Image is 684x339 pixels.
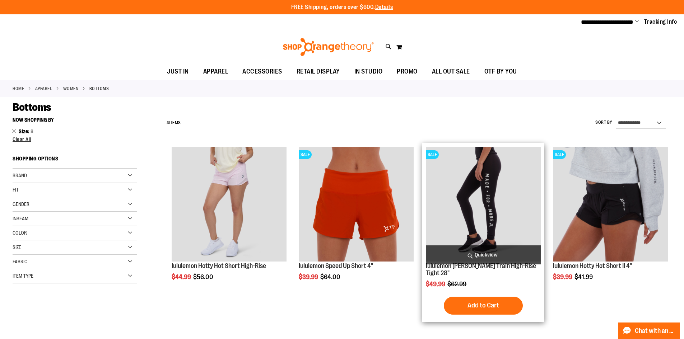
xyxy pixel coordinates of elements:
label: Sort By [595,119,613,126]
button: Now Shopping by [13,114,57,126]
span: OTF BY YOU [484,63,517,80]
a: WOMEN [63,85,79,92]
span: Fit [13,187,19,193]
button: Chat with an Expert [618,322,680,339]
a: Details [375,4,393,10]
span: 8 [31,128,34,134]
span: Bottoms [13,101,51,113]
a: Tracking Info [644,18,677,26]
strong: Bottoms [89,85,109,92]
span: $64.00 [320,273,341,281]
img: Product image for lululemon Hotty Hot Short II 4" [553,147,668,262]
a: Home [13,85,24,92]
span: Gender [13,201,29,207]
img: Shop Orangetheory [282,38,375,56]
span: $62.99 [447,281,467,288]
a: lululemon Hotty Hot Short High-Rise [172,147,287,263]
button: Account menu [635,18,639,25]
span: Chat with an Expert [635,328,675,334]
span: Clear All [13,136,31,142]
span: Fabric [13,259,27,264]
span: Inseam [13,216,28,221]
span: Size [19,128,31,134]
strong: Shopping Options [13,152,137,169]
span: ACCESSORIES [242,63,282,80]
img: Product image for lululemon Speed Up Short 4" [299,147,414,262]
span: $49.99 [426,281,446,288]
a: lululemon Hotty Hot Short High-Rise [172,262,266,269]
div: product [422,143,544,321]
h2: Items [167,117,181,128]
div: product [168,143,290,299]
span: Size [13,244,21,250]
span: IN STUDIO [354,63,383,80]
span: Color [13,230,27,236]
span: SALE [299,150,312,159]
img: Product image for lululemon Wunder Train High-Rise Tight 28" [426,147,541,262]
span: $44.99 [172,273,192,281]
span: Add to Cart [467,301,499,309]
span: SALE [553,150,566,159]
p: FREE Shipping, orders over $600. [291,3,393,11]
a: lululemon Hotty Hot Short II 4" [553,262,632,269]
a: APPAREL [35,85,52,92]
a: Clear All [13,137,137,142]
a: Quickview [426,245,541,264]
span: JUST IN [167,63,189,80]
a: Product image for lululemon Hotty Hot Short II 4"SALE [553,147,668,263]
div: product [549,143,671,299]
span: $39.99 [553,273,573,281]
img: lululemon Hotty Hot Short High-Rise [172,147,287,262]
span: 4 [167,120,169,125]
a: lululemon [PERSON_NAME] Train High-Rise Tight 28" [426,262,536,277]
span: PROMO [397,63,418,80]
span: ALL OUT SALE [432,63,470,80]
span: $41.99 [574,273,594,281]
a: Product image for lululemon Speed Up Short 4"SALE [299,147,414,263]
span: SALE [426,150,439,159]
span: $39.99 [299,273,319,281]
span: RETAIL DISPLAY [297,63,340,80]
span: Item Type [13,273,33,279]
a: Product image for lululemon Wunder Train High-Rise Tight 28"SALE [426,147,541,263]
span: $56.00 [193,273,214,281]
div: product [295,143,417,299]
button: Add to Cart [444,297,523,315]
span: Brand [13,173,27,178]
a: lululemon Speed Up Short 4" [299,262,373,269]
span: APPAREL [203,63,228,80]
